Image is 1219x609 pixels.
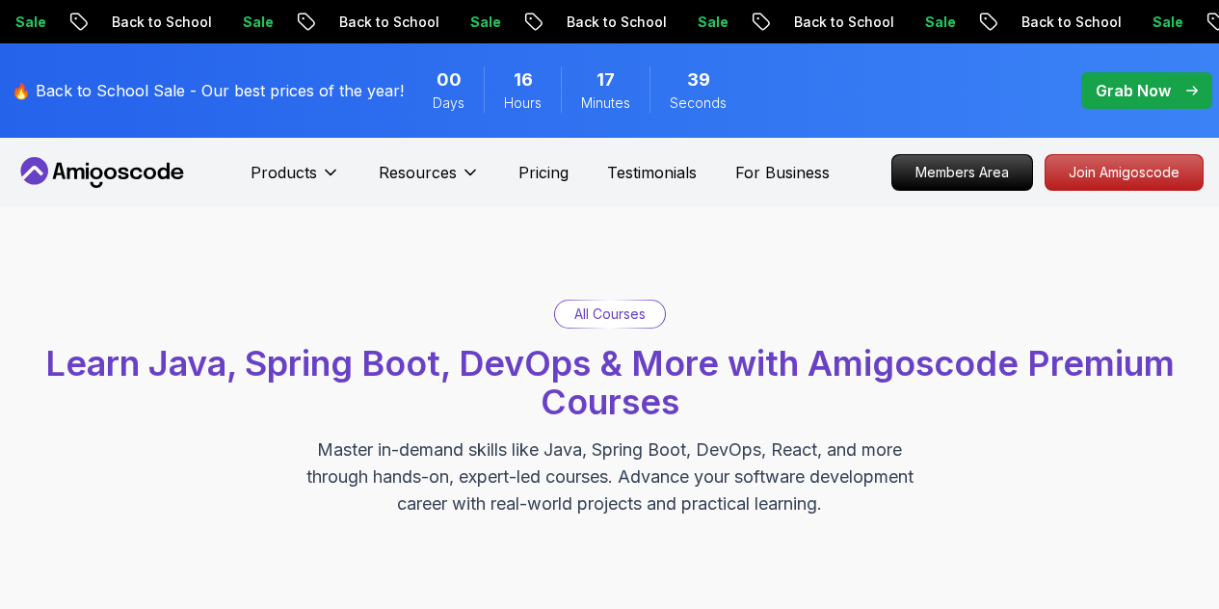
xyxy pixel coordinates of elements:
span: Days [433,93,464,113]
span: 39 Seconds [687,66,710,93]
p: Grab Now [1096,79,1171,102]
a: For Business [735,161,830,184]
button: Resources [379,161,480,199]
a: Members Area [891,154,1033,191]
p: Sale [197,13,258,32]
p: Sale [1106,13,1168,32]
p: Sale [424,13,486,32]
p: Sale [879,13,941,32]
span: 16 Hours [514,66,533,93]
span: Seconds [670,93,727,113]
span: Learn Java, Spring Boot, DevOps & More with Amigoscode Premium Courses [45,342,1175,423]
button: Products [251,161,340,199]
p: Members Area [892,155,1032,190]
p: All Courses [574,304,646,324]
p: Master in-demand skills like Java, Spring Boot, DevOps, React, and more through hands-on, expert-... [286,437,934,517]
span: 17 Minutes [596,66,615,93]
p: 🔥 Back to School Sale - Our best prices of the year! [12,79,404,102]
p: Resources [379,161,457,184]
p: Join Amigoscode [1046,155,1203,190]
a: Testimonials [607,161,697,184]
p: Back to School [520,13,651,32]
span: Hours [504,93,542,113]
p: Back to School [748,13,879,32]
p: Products [251,161,317,184]
p: Back to School [66,13,197,32]
p: Back to School [293,13,424,32]
span: Minutes [581,93,630,113]
a: Join Amigoscode [1045,154,1204,191]
span: 0 Days [437,66,462,93]
p: Sale [651,13,713,32]
a: Pricing [518,161,569,184]
p: Back to School [975,13,1106,32]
